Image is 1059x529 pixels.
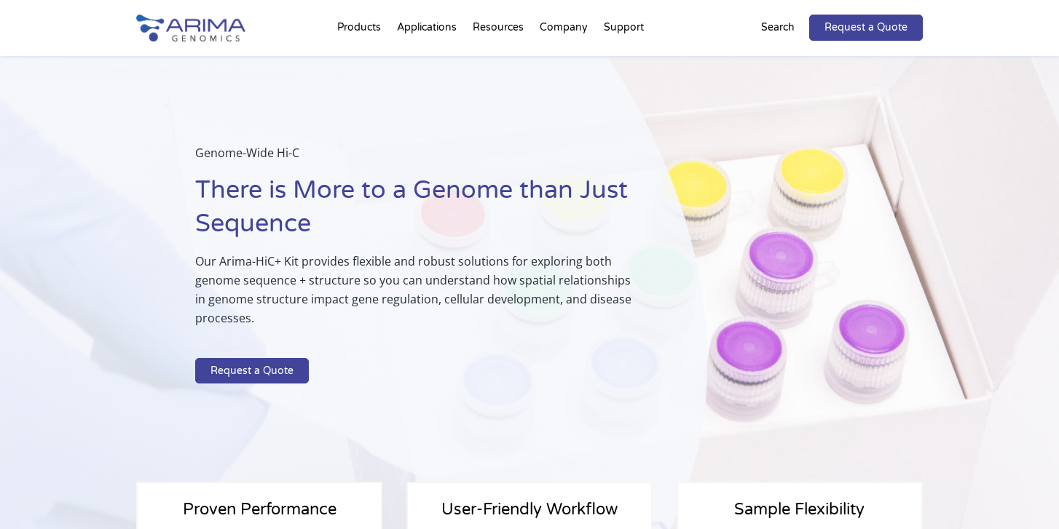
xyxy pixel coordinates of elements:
span: Sample Flexibility [734,500,865,519]
p: Genome-Wide Hi-C [195,143,634,174]
h1: There is More to a Genome than Just Sequence [195,174,634,252]
p: Search [761,18,795,37]
a: Request a Quote [809,15,923,41]
a: Request a Quote [195,358,309,384]
p: Our Arima-HiC+ Kit provides flexible and robust solutions for exploring both genome sequence + st... [195,252,634,339]
span: User-Friendly Workflow [441,500,618,519]
span: Proven Performance [183,500,336,519]
img: Arima-Genomics-logo [136,15,245,41]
